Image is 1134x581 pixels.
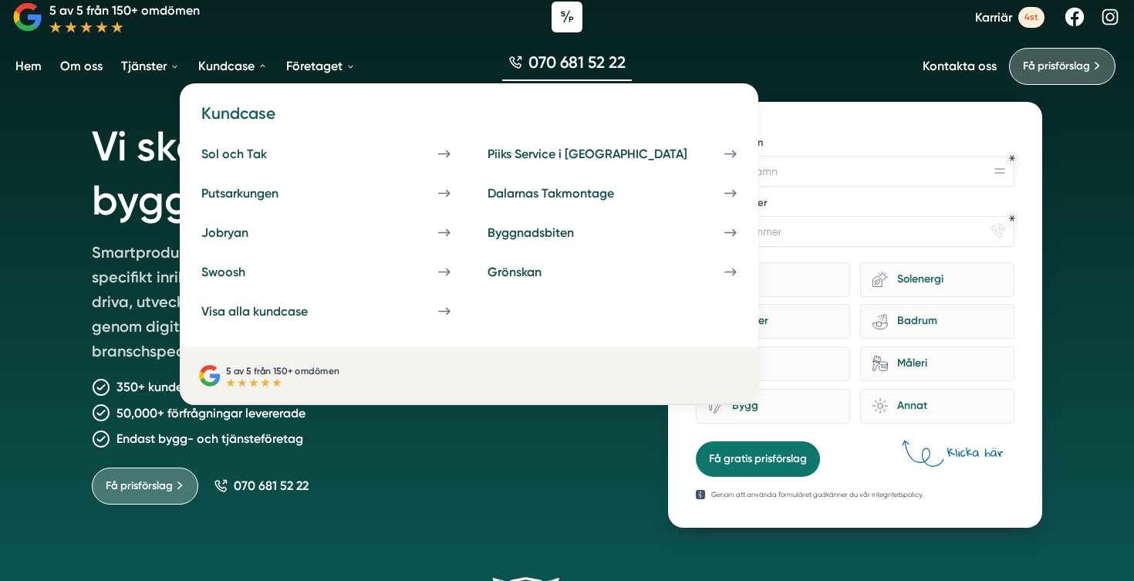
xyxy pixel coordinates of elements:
[234,478,309,493] span: 070 681 52 22
[478,137,746,171] a: Piiks Service i [GEOGRAPHIC_DATA]
[49,1,200,20] p: 5 av 5 från 150+ omdömen
[502,51,632,81] a: 070 681 52 22
[283,46,359,86] a: Företaget
[201,225,285,240] div: Jobryan
[1009,155,1015,161] div: Obligatoriskt
[201,265,282,279] div: Swoosh
[192,177,460,210] a: Putsarkungen
[192,255,460,289] a: Swoosh
[192,295,460,328] a: Visa alla kundcase
[116,377,265,397] p: 350+ kunder nöjda kunder
[106,478,173,495] span: Få prisförslag
[478,216,746,249] a: Byggnadsbiten
[201,147,304,161] div: Sol och Tak
[711,489,923,500] p: Genom att använda formuläret godkänner du vår integritetspolicy.
[1018,7,1045,28] span: 4st
[192,137,460,171] a: Sol och Tak
[57,46,106,86] a: Om oss
[226,363,339,378] p: 5 av 5 från 150+ omdömen
[488,186,651,201] div: Dalarnas Takmontage
[1009,215,1015,221] div: Obligatoriskt
[116,404,305,423] p: 50,000+ förfrågningar levererade
[923,59,997,73] a: Kontakta oss
[696,216,1014,247] input: Telefonnummer
[1023,58,1090,75] span: Få prisförslag
[975,10,1012,25] span: Karriär
[201,304,345,319] div: Visa alla kundcase
[696,441,820,477] button: Få gratis prisförslag
[696,196,1014,213] label: Telefonnummer
[192,102,746,137] h4: Kundcase
[478,177,746,210] a: Dalarnas Takmontage
[195,46,271,86] a: Kundcase
[696,136,1014,153] label: Företagsnamn
[214,478,309,493] a: 070 681 52 22
[116,429,303,448] p: Endast bygg- och tjänsteföretag
[92,240,536,370] p: Smartproduktion är ett entreprenörsdrivet bolag som är specifikt inriktade mot att hjälpa bygg- o...
[1009,48,1115,85] a: Få prisförslag
[528,51,626,73] span: 070 681 52 22
[975,7,1045,28] a: Karriär 4st
[201,186,316,201] div: Putsarkungen
[92,102,631,240] h1: Vi skapar tillväxt för bygg- och tjänsteföretag
[696,156,1014,187] input: Företagsnamn
[488,225,611,240] div: Byggnadsbiten
[118,46,183,86] a: Tjänster
[12,46,45,86] a: Hem
[92,468,198,505] a: Få prisförslag
[478,255,746,289] a: Grönskan
[192,216,460,249] a: Jobryan
[488,147,724,161] div: Piiks Service i [GEOGRAPHIC_DATA]
[488,265,579,279] div: Grönskan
